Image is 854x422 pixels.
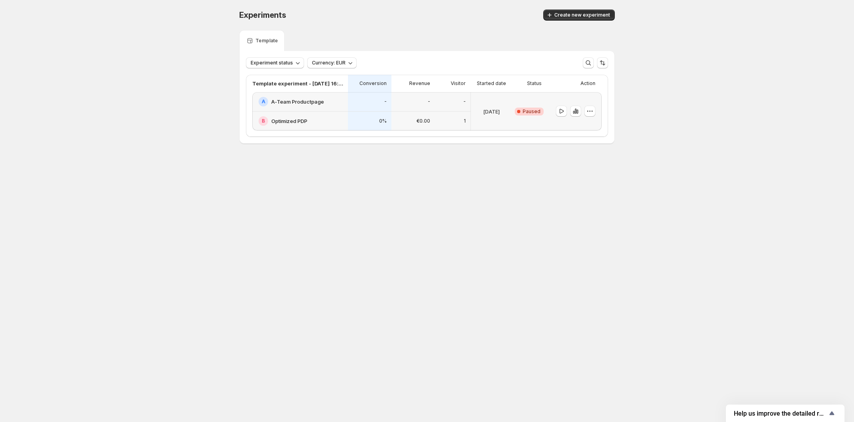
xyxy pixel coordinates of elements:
span: Experiment status [251,60,293,66]
p: 0% [379,118,387,124]
span: Paused [523,108,540,115]
p: - [463,98,466,105]
span: Currency: EUR [312,60,346,66]
p: Template experiment - [DATE] 16:09:43 [252,79,343,87]
p: €0.00 [416,118,430,124]
p: Action [580,80,595,87]
p: Visitor [451,80,466,87]
p: Revenue [409,80,430,87]
p: [DATE] [483,108,500,115]
span: Experiments [239,10,286,20]
p: Template [255,38,278,44]
p: Started date [477,80,506,87]
button: Experiment status [246,57,304,68]
p: Status [527,80,542,87]
h2: Optimized PDP [271,117,307,125]
button: Currency: EUR [307,57,357,68]
p: Conversion [359,80,387,87]
p: 1 [464,118,466,124]
button: Create new experiment [543,9,615,21]
button: Sort the results [597,57,608,68]
h2: A-Team Productpage [271,98,324,106]
p: - [428,98,430,105]
span: Create new experiment [554,12,610,18]
p: - [384,98,387,105]
span: Help us improve the detailed report for A/B campaigns [734,410,827,417]
button: Show survey - Help us improve the detailed report for A/B campaigns [734,409,837,418]
h2: A [262,98,265,105]
h2: B [262,118,265,124]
